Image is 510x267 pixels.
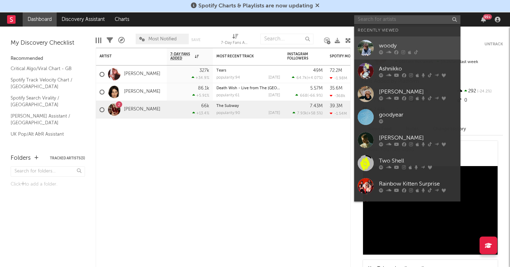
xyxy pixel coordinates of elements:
button: 99+ [481,17,486,22]
div: goodyear [379,110,457,119]
div: Click to add a folder. [11,180,85,189]
div: Rainbow Kitten Surprise [379,180,457,188]
a: Critical Algo/Viral Chart - GB [11,65,78,73]
span: 7-Day Fans Added [170,52,193,61]
div: Spotify Monthly Listeners [330,54,383,58]
a: [PERSON_NAME] Assistant / [GEOGRAPHIC_DATA] [11,112,78,127]
span: -24.2 % [476,90,492,93]
button: Save [191,38,200,42]
a: Editorial A&R Assistant ([GEOGRAPHIC_DATA]) [11,141,78,156]
div: ( ) [295,93,323,98]
div: [PERSON_NAME] [379,87,457,96]
input: Search... [260,34,313,44]
div: 39.3M [330,104,342,108]
div: Recommended [11,55,85,63]
a: [PERSON_NAME] [354,83,460,106]
div: Tears [216,69,280,73]
div: 35.6M [330,86,342,91]
a: UK Pop/Alt A&R Assistant [11,130,78,138]
div: 49M [313,68,323,73]
a: Spotify Track Velocity Chart / [GEOGRAPHIC_DATA] [11,76,78,91]
a: Charts [110,12,134,27]
div: ( ) [293,111,323,115]
div: Ashnikko [379,64,457,73]
a: [PERSON_NAME] [354,129,460,152]
button: Untrack [484,41,503,48]
div: Recently Viewed [358,26,457,35]
a: Dashboard [23,12,57,27]
span: Most Notified [148,37,177,41]
a: Spotify Search Virality / [GEOGRAPHIC_DATA] [11,94,78,109]
a: Ashnikko [354,59,460,83]
div: Artist [100,54,153,58]
div: 7.43M [310,104,323,108]
div: 72.2M [330,68,342,73]
div: popularity: 61 [216,93,239,97]
a: Tears [216,69,226,73]
div: Death Wish - Live from The O2 Arena [216,86,280,90]
div: -368k [330,93,345,98]
span: 64.7k [296,76,307,80]
div: +34.9 % [192,75,209,80]
div: +5.91 % [192,93,209,98]
div: 66k [201,104,209,108]
div: 5.57M [310,86,323,91]
a: woody [354,36,460,59]
div: 327k [199,68,209,73]
div: 0 [456,96,503,105]
a: Death Wish - Live from The [GEOGRAPHIC_DATA] [216,86,308,90]
div: A&R Pipeline [118,30,125,51]
div: 292 [456,87,503,96]
input: Search for folders... [11,166,85,177]
a: The Subway [216,104,239,108]
div: 86.1k [198,86,209,91]
span: Spotify Charts & Playlists are now updating [198,3,313,9]
div: Folders [11,154,31,163]
a: Rainbow Kitten Surprise [354,175,460,198]
span: 7.93k [297,112,307,115]
a: Biffy Clyro [354,198,460,221]
span: +4.07 % [308,76,322,80]
button: Tracked Artists(3) [50,157,85,160]
div: +13.4 % [192,111,209,115]
div: Two Shell [379,157,457,165]
div: [DATE] [268,111,280,115]
div: -1.54M [330,111,347,116]
a: [PERSON_NAME] [124,89,160,95]
input: Search for artists [354,15,460,24]
div: Filters [107,30,113,51]
div: woody [379,41,457,50]
div: -1.98M [330,76,347,80]
div: Instagram Followers [287,52,312,61]
div: Most Recent Track [216,54,270,58]
div: [DATE] [268,76,280,80]
div: 7-Day Fans Added (7-Day Fans Added) [221,30,249,51]
div: popularity: 94 [216,76,240,80]
div: ( ) [292,75,323,80]
div: 99 + [483,14,492,19]
a: Discovery Assistant [57,12,110,27]
span: Dismiss [315,3,319,9]
div: My Discovery Checklist [11,39,85,47]
span: -66.9 % [308,94,322,98]
span: +58.5 % [308,112,322,115]
div: [DATE] [268,93,280,97]
div: The Subway [216,104,280,108]
div: Edit Columns [96,30,101,51]
div: 7-Day Fans Added (7-Day Fans Added) [221,39,249,47]
a: goodyear [354,106,460,129]
div: [PERSON_NAME] [379,133,457,142]
span: 668 [300,94,307,98]
div: popularity: 90 [216,111,240,115]
a: [PERSON_NAME] [124,107,160,113]
a: [PERSON_NAME] [124,71,160,77]
a: Two Shell [354,152,460,175]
